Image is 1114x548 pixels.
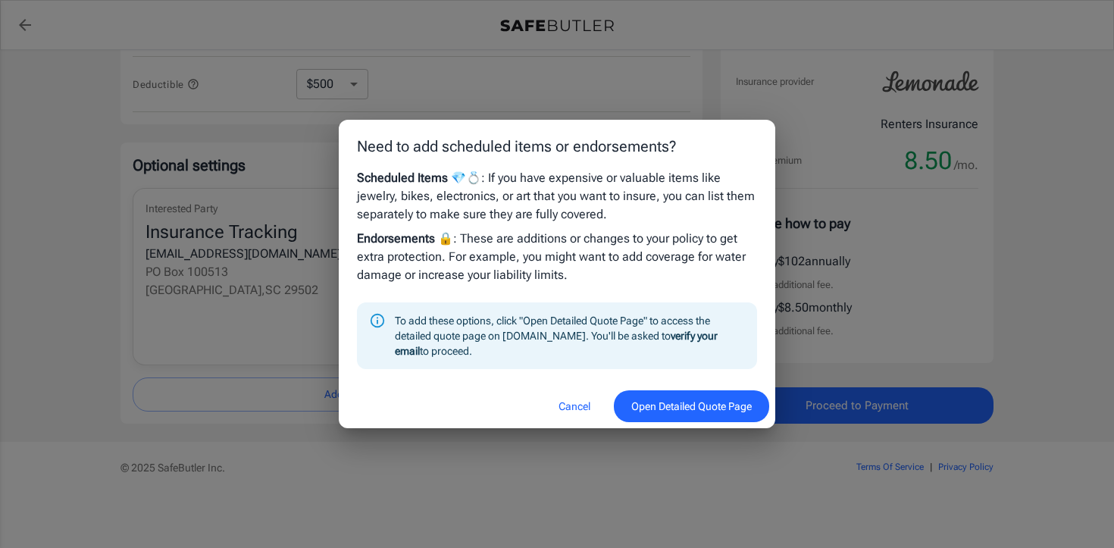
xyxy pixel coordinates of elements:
[357,135,757,158] p: Need to add scheduled items or endorsements?
[357,231,453,246] strong: Endorsements 🔒
[395,307,745,365] div: To add these options, click "Open Detailed Quote Page" to access the detailed quote page on [DOMA...
[357,171,481,185] strong: Scheduled Items 💎💍
[357,230,757,284] p: : These are additions or changes to your policy to get extra protection. For example, you might w...
[357,169,757,224] p: : If you have expensive or valuable items like jewelry, bikes, electronics, or art that you want ...
[541,390,608,423] button: Cancel
[395,330,718,357] strong: verify your email
[614,390,769,423] button: Open Detailed Quote Page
